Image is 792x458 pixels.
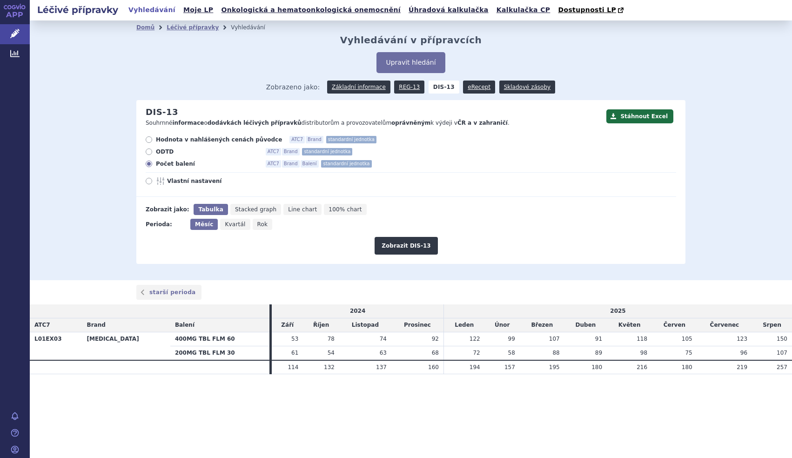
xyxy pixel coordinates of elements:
span: 122 [470,336,480,342]
span: 68 [432,350,439,356]
td: Červenec [697,318,752,332]
a: Moje LP [181,4,216,16]
td: Květen [607,318,652,332]
span: Balení [175,322,195,328]
span: 216 [637,364,647,370]
td: Únor [485,318,520,332]
span: standardní jednotka [302,148,352,155]
span: 72 [473,350,480,356]
span: Stacked graph [235,206,276,213]
a: Domů [136,24,154,31]
a: REG-13 [394,81,424,94]
span: 219 [737,364,747,370]
strong: DIS-13 [429,81,459,94]
th: 400MG TBL FLM 60 [170,332,269,346]
td: 2024 [272,304,443,318]
span: ATC7 [34,322,50,328]
a: Skladové zásoby [499,81,555,94]
span: ATC7 [266,148,281,155]
th: 200MG TBL FLM 30 [170,346,269,360]
span: 257 [777,364,787,370]
th: [MEDICAL_DATA] [82,332,170,360]
span: 180 [682,364,692,370]
span: Měsíc [195,221,213,228]
span: Vlastní nastavení [167,177,269,185]
td: Prosinec [391,318,444,332]
span: 91 [595,336,602,342]
a: Vyhledávání [126,4,178,16]
span: 61 [291,350,298,356]
span: 98 [640,350,647,356]
span: 100% chart [329,206,362,213]
a: Dostupnosti LP [555,4,628,17]
span: ODTD [156,148,258,155]
span: Brand [282,148,300,155]
td: Duben [564,318,607,332]
span: Brand [306,136,323,143]
span: ATC7 [289,136,305,143]
span: 89 [595,350,602,356]
a: Základní informace [327,81,390,94]
span: 75 [685,350,692,356]
strong: ČR a v zahraničí [457,120,508,126]
a: Léčivé přípravky [167,24,219,31]
button: Upravit hledání [376,52,445,73]
span: 114 [288,364,298,370]
button: Zobrazit DIS-13 [375,237,437,255]
div: Perioda: [146,219,186,230]
span: 88 [552,350,559,356]
span: ATC7 [266,160,281,168]
a: Kalkulačka CP [494,4,553,16]
span: 58 [508,350,515,356]
span: 195 [549,364,560,370]
div: Zobrazit jako: [146,204,189,215]
span: 96 [740,350,747,356]
span: 107 [777,350,787,356]
span: standardní jednotka [326,136,376,143]
h2: Léčivé přípravky [30,3,126,16]
span: 78 [328,336,335,342]
span: 194 [470,364,480,370]
a: starší perioda [136,285,201,300]
a: eRecept [463,81,495,94]
span: 180 [591,364,602,370]
span: 53 [291,336,298,342]
span: Zobrazeno jako: [266,81,320,94]
td: Srpen [752,318,792,332]
span: standardní jednotka [321,160,371,168]
span: 105 [682,336,692,342]
td: Březen [520,318,564,332]
span: 107 [549,336,560,342]
span: 63 [380,350,387,356]
span: 54 [328,350,335,356]
strong: oprávněným [391,120,430,126]
span: 123 [737,336,747,342]
td: Leden [444,318,485,332]
span: Kvartál [225,221,245,228]
li: Vyhledávání [231,20,277,34]
td: Červen [652,318,697,332]
a: Onkologická a hematoonkologická onemocnění [218,4,403,16]
span: 150 [777,336,787,342]
strong: dodávkách léčivých přípravků [208,120,302,126]
span: 99 [508,336,515,342]
span: Tabulka [198,206,223,213]
td: Říjen [303,318,339,332]
a: Úhradová kalkulačka [406,4,491,16]
td: Listopad [339,318,391,332]
strong: informace [173,120,204,126]
p: Souhrnné o distributorům a provozovatelům k výdeji v . [146,119,602,127]
h2: DIS-13 [146,107,178,117]
button: Stáhnout Excel [606,109,673,123]
span: 118 [637,336,647,342]
span: 160 [428,364,439,370]
span: Line chart [288,206,317,213]
span: Balení [301,160,319,168]
th: L01EX03 [30,332,82,360]
h2: Vyhledávání v přípravcích [340,34,482,46]
span: Dostupnosti LP [558,6,616,13]
td: Září [272,318,303,332]
span: Brand [282,160,300,168]
span: Hodnota v nahlášených cenách původce [156,136,282,143]
span: 92 [432,336,439,342]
